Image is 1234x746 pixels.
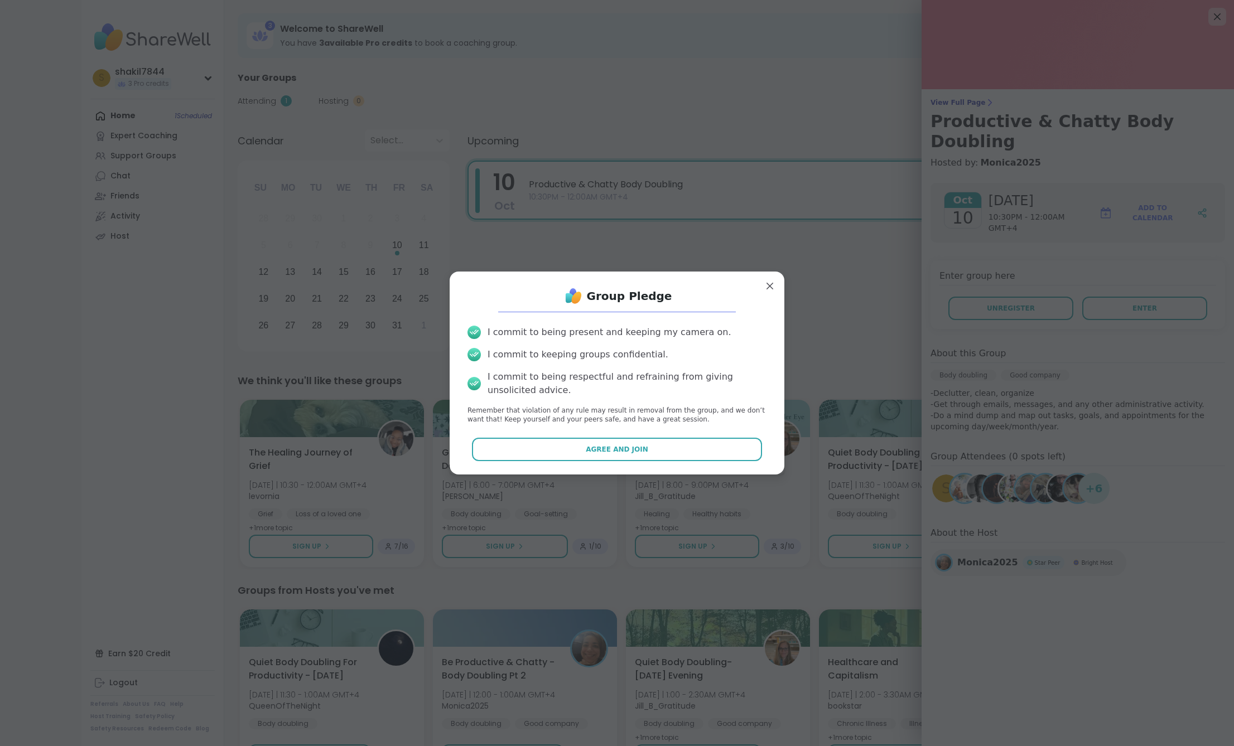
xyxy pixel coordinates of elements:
[587,288,672,304] h1: Group Pledge
[488,348,668,361] div: I commit to keeping groups confidential.
[586,444,648,454] span: Agree and Join
[467,406,767,425] p: Remember that violation of any rule may result in removal from the group, and we don’t want that!...
[472,438,763,461] button: Agree and Join
[488,370,767,397] div: I commit to being respectful and refraining from giving unsolicited advice.
[488,326,731,339] div: I commit to being present and keeping my camera on.
[562,285,585,307] img: ShareWell Logo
